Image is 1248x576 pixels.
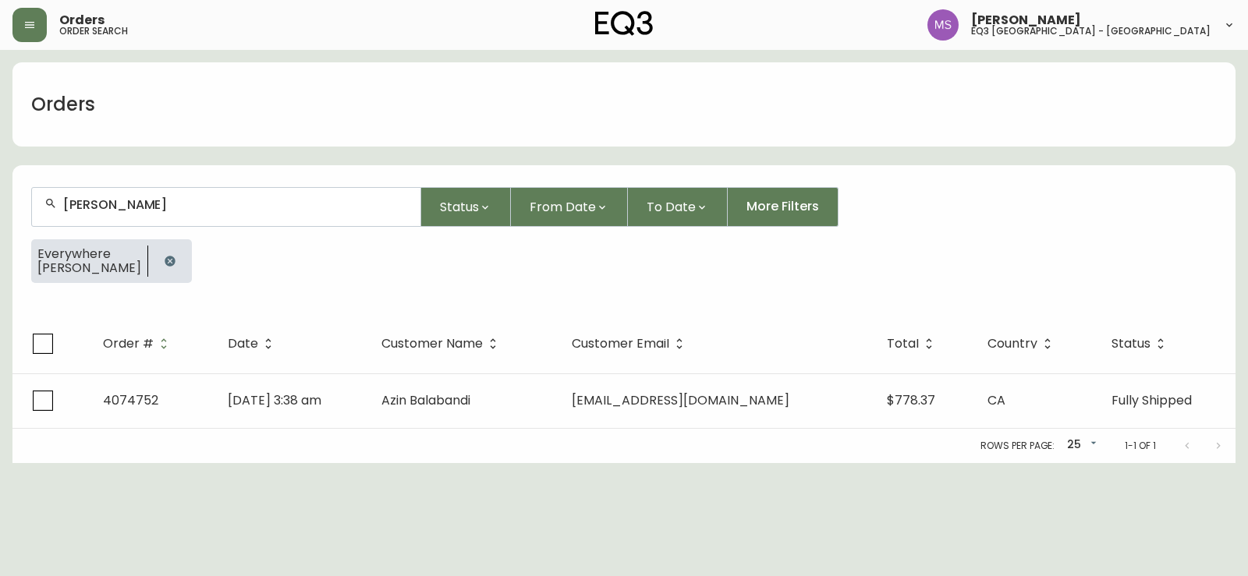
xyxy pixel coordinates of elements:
[228,391,321,409] span: [DATE] 3:38 am
[572,339,669,348] span: Customer Email
[971,14,1081,27] span: [PERSON_NAME]
[1111,337,1171,351] span: Status
[572,391,789,409] span: [EMAIL_ADDRESS][DOMAIN_NAME]
[530,197,596,217] span: From Date
[63,197,408,212] input: Search
[971,27,1211,36] h5: eq3 [GEOGRAPHIC_DATA] - [GEOGRAPHIC_DATA]
[887,339,919,348] span: Total
[381,339,483,348] span: Customer Name
[572,337,690,351] span: Customer Email
[1111,339,1150,348] span: Status
[628,187,728,227] button: To Date
[103,391,158,409] span: 4074752
[421,187,511,227] button: Status
[37,261,141,275] span: [PERSON_NAME]
[103,339,154,348] span: Order #
[647,197,696,217] span: To Date
[381,337,503,351] span: Customer Name
[31,91,95,118] h1: Orders
[103,337,174,351] span: Order #
[381,391,470,409] span: Azin Balabandi
[987,337,1058,351] span: Country
[746,198,819,215] span: More Filters
[887,391,935,409] span: $778.37
[987,339,1037,348] span: Country
[59,14,105,27] span: Orders
[980,439,1055,453] p: Rows per page:
[228,339,258,348] span: Date
[440,197,479,217] span: Status
[927,9,959,41] img: 1b6e43211f6f3cc0b0729c9049b8e7af
[511,187,628,227] button: From Date
[37,247,141,261] span: Everywhere
[887,337,939,351] span: Total
[228,337,278,351] span: Date
[728,187,838,227] button: More Filters
[1111,391,1192,409] span: Fully Shipped
[987,391,1005,409] span: CA
[59,27,128,36] h5: order search
[1125,439,1156,453] p: 1-1 of 1
[1061,433,1100,458] div: 25
[595,11,653,36] img: logo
